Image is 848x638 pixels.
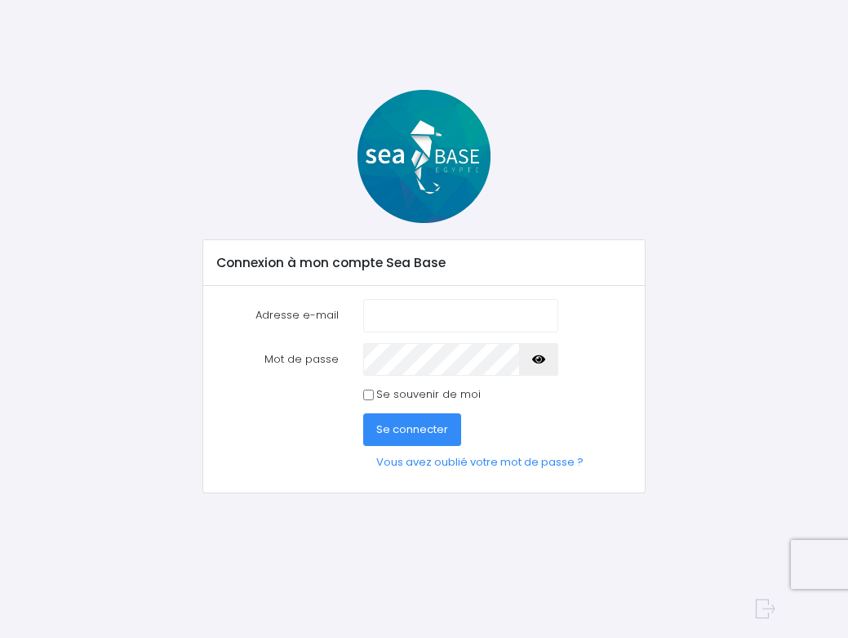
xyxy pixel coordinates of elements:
[363,446,597,479] a: Vous avez oublié votre mot de passe ?
[363,413,461,446] button: Se connecter
[204,299,350,332] label: Adresse e-mail
[376,386,481,403] label: Se souvenir de moi
[376,422,448,437] span: Se connecter
[204,343,350,376] label: Mot de passe
[203,240,645,286] div: Connexion à mon compte Sea Base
